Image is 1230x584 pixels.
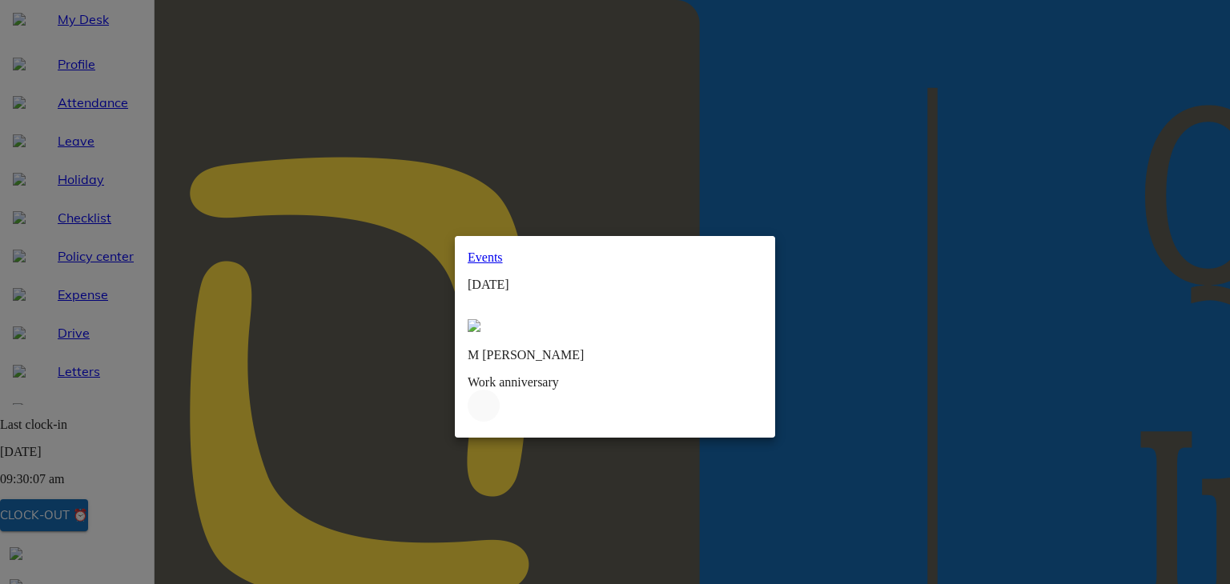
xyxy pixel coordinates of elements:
a: iconEvents [468,249,762,263]
img: work-anniversary.d1fa7038.svg [468,388,500,420]
img: icon [468,249,503,263]
span: Work anniversary [468,374,559,387]
span: Events [503,249,538,262]
p: M [PERSON_NAME] [468,346,762,361]
p: [DATE] [468,276,762,290]
img: defaultEmp.0e2b4d71.svg [468,318,480,330]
